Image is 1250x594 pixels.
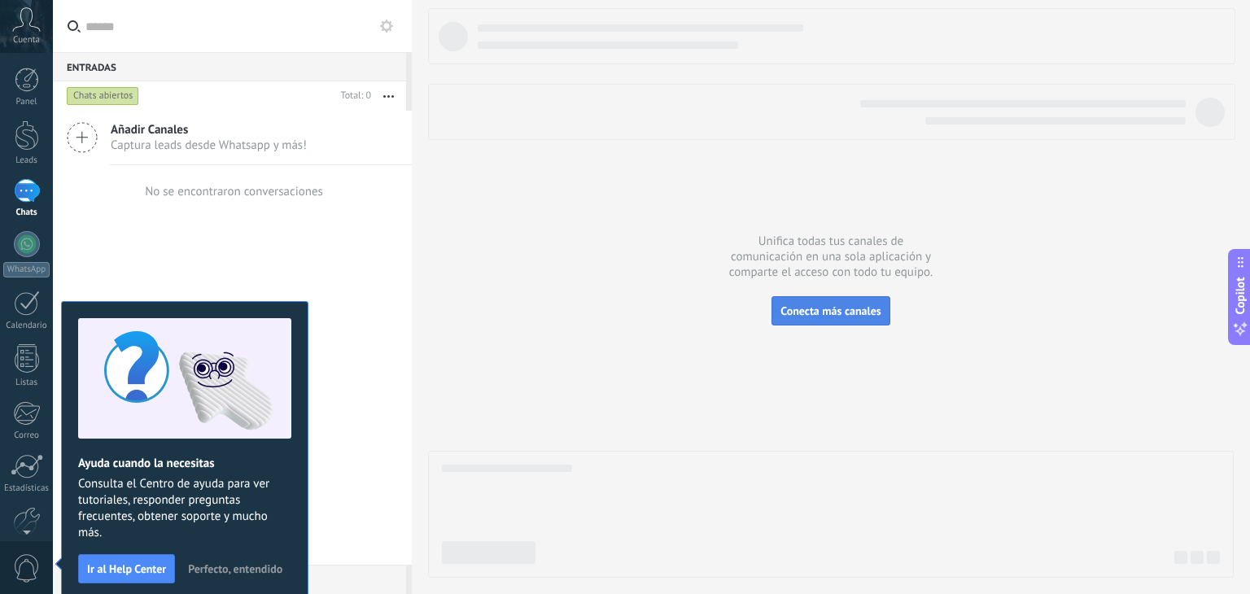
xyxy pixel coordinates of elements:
[181,557,290,581] button: Perfecto, entendido
[3,155,50,166] div: Leads
[780,304,881,318] span: Conecta más canales
[67,86,139,106] div: Chats abiertos
[371,81,406,111] button: Más
[53,52,406,81] div: Entradas
[111,138,307,153] span: Captura leads desde Whatsapp y más!
[1232,277,1248,315] span: Copilot
[3,97,50,107] div: Panel
[78,456,291,471] h2: Ayuda cuando la necesitas
[188,563,282,574] span: Perfecto, entendido
[3,262,50,277] div: WhatsApp
[87,563,166,574] span: Ir al Help Center
[78,476,291,541] span: Consulta el Centro de ayuda para ver tutoriales, responder preguntas frecuentes, obtener soporte ...
[145,184,323,199] div: No se encontraron conversaciones
[78,554,175,583] button: Ir al Help Center
[13,35,40,46] span: Cuenta
[334,88,371,104] div: Total: 0
[111,122,307,138] span: Añadir Canales
[3,430,50,441] div: Correo
[771,296,889,325] button: Conecta más canales
[3,378,50,388] div: Listas
[3,321,50,331] div: Calendario
[3,207,50,218] div: Chats
[3,483,50,494] div: Estadísticas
